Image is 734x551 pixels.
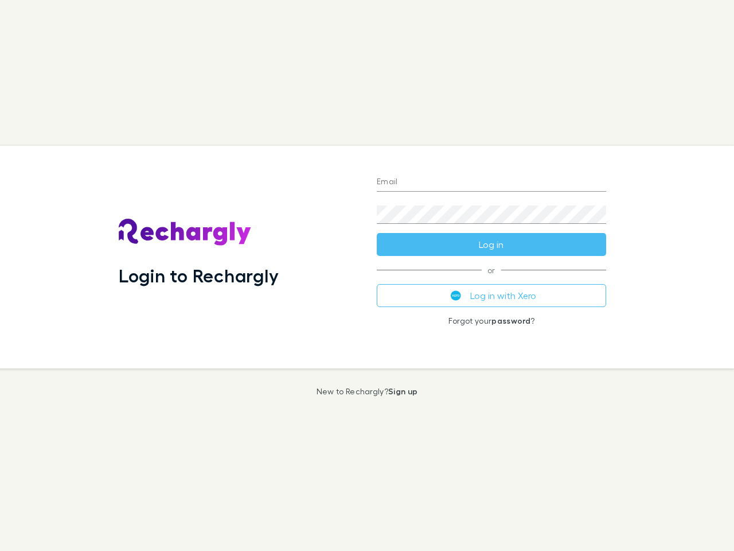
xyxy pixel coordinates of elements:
a: password [491,316,530,325]
p: New to Rechargly? [317,387,418,396]
button: Log in with Xero [377,284,606,307]
a: Sign up [388,386,417,396]
button: Log in [377,233,606,256]
img: Rechargly's Logo [119,219,252,246]
img: Xero's logo [451,290,461,301]
h1: Login to Rechargly [119,265,279,286]
p: Forgot your ? [377,316,606,325]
